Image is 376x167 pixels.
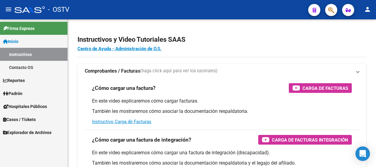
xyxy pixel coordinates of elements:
[140,68,217,74] span: (haga click aquí para ver los tutoriales)
[78,64,366,78] mat-expansion-panel-header: Comprobantes / Facturas(haga click aquí para ver los tutoriales)
[3,38,18,45] span: Inicio
[92,160,352,166] p: También les mostraremos cómo asociar la documentación respaldatoria y el legajo del afiliado.
[302,84,348,92] span: Carga de Facturas
[3,129,51,136] span: Explorador de Archivos
[48,3,69,16] span: - OSTV
[78,46,161,51] a: Centro de Ayuda - Administración de O.S.
[3,103,47,110] span: Hospitales Públicos
[5,6,12,13] mat-icon: menu
[92,108,352,115] p: También les mostraremos cómo asociar la documentación respaldatoria.
[3,116,36,123] span: Casos / Tickets
[78,34,366,45] h2: Instructivos y Video Tutoriales SAAS
[355,146,370,161] div: Open Intercom Messenger
[3,77,25,84] span: Reportes
[92,136,191,144] h3: ¿Cómo cargar una factura de integración?
[364,6,371,13] mat-icon: person
[92,149,352,156] p: En este video explicaremos cómo cargar una factura de integración (discapacidad).
[272,136,348,144] span: Carga de Facturas Integración
[85,68,140,74] strong: Comprobantes / Facturas
[3,90,22,97] span: Padrón
[92,119,151,124] a: Instructivo Carga de Facturas
[92,98,352,104] p: En este video explicaremos cómo cargar facturas.
[3,25,35,32] span: Firma Express
[289,83,352,93] button: Carga de Facturas
[258,135,352,145] button: Carga de Facturas Integración
[92,84,156,92] h3: ¿Cómo cargar una factura?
